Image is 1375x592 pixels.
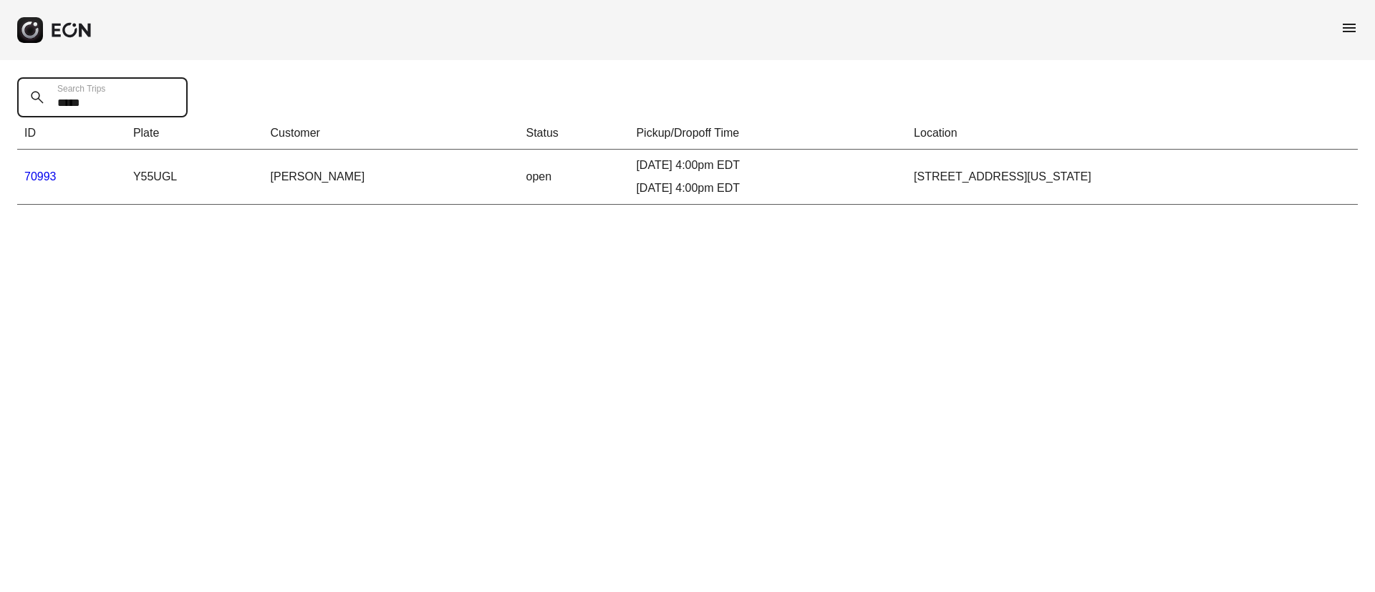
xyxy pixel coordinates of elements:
a: 70993 [24,170,57,183]
td: [PERSON_NAME] [264,150,519,205]
div: [DATE] 4:00pm EDT [636,180,899,197]
div: [DATE] 4:00pm EDT [636,157,899,174]
label: Search Trips [57,83,105,94]
th: Location [907,117,1358,150]
th: ID [17,117,126,150]
td: open [519,150,629,205]
th: Customer [264,117,519,150]
th: Plate [126,117,264,150]
td: [STREET_ADDRESS][US_STATE] [907,150,1358,205]
th: Pickup/Dropoff Time [629,117,907,150]
th: Status [519,117,629,150]
span: menu [1341,19,1358,37]
td: Y55UGL [126,150,264,205]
